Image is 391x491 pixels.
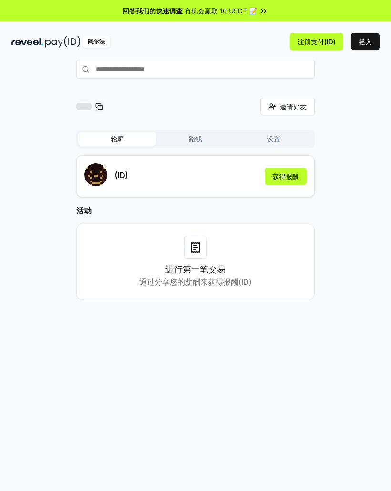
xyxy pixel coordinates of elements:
[156,132,235,146] button: 路线
[185,6,257,16] span: 有机会赢取 10 USDT 📝
[260,98,315,115] button: 邀请好友
[235,132,313,146] button: 设置
[115,170,128,181] p: (ID)
[123,6,183,16] span: 回答我们的快速调查
[76,205,315,216] h2: 活动
[280,102,307,112] span: 邀请好友
[165,263,226,276] h3: 进行第一笔交易
[351,33,380,50] button: 登入
[45,36,81,48] img: 支付_id
[290,33,343,50] button: 注册支付(ID)
[82,36,110,48] div: 阿尔法
[78,132,156,146] button: 轮廓
[11,36,43,48] img: 揭示_黑暗的
[265,168,307,185] button: 获得报酬
[139,276,252,288] p: 通过分享您的薪酬来获得报酬(ID)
